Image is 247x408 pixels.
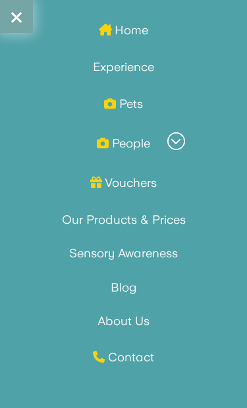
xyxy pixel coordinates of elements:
input: 1 [76,382,103,395]
i: Previous page [13,187,26,221]
i: Zoom in [33,384,41,393]
a: Vouchers [13,174,235,192]
a: People [13,134,235,153]
a: Pets [13,95,235,113]
input: 1 [103,382,130,395]
i: Share [143,384,151,393]
a: Experience [13,61,235,73]
i: Search [164,384,173,393]
a: Our Products & Prices [13,213,235,226]
i: More [207,384,214,393]
a: Contact [13,348,235,367]
i: Full screen [186,384,194,393]
a: Blog [13,281,235,293]
a: Sensory Awareness [13,247,235,259]
a: About Us [13,315,235,327]
a: Home [13,21,235,39]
